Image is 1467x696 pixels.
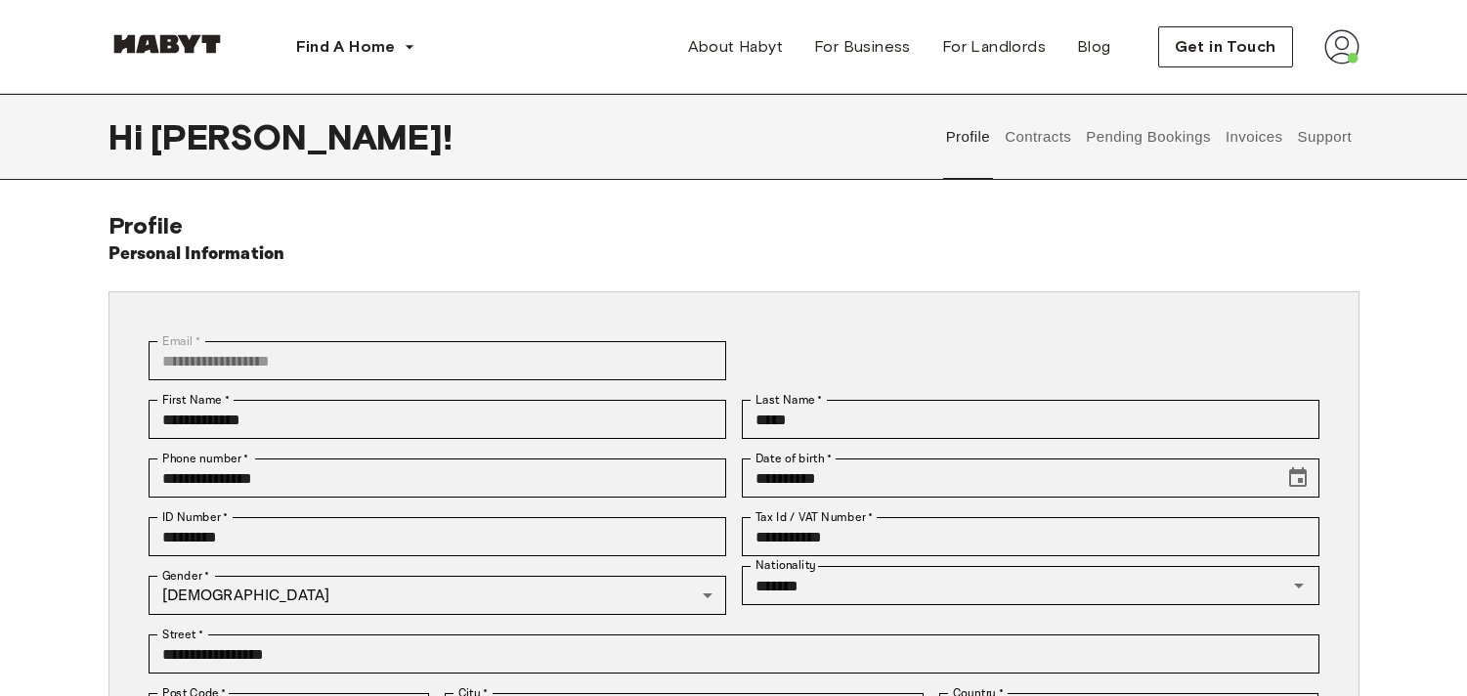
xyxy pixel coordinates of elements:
[755,508,873,526] label: Tax Id / VAT Number
[1278,458,1317,498] button: Choose date, selected date is May 19, 1984
[1061,27,1127,66] a: Blog
[688,35,783,59] span: About Habyt
[927,27,1061,66] a: For Landlords
[1077,35,1111,59] span: Blog
[108,116,151,157] span: Hi
[755,557,816,574] label: Nationality
[1285,572,1313,599] button: Open
[162,508,228,526] label: ID Number
[162,450,249,467] label: Phone number
[1295,94,1355,180] button: Support
[798,27,927,66] a: For Business
[149,341,726,380] div: You can't change your email address at the moment. Please reach out to customer support in case y...
[1084,94,1214,180] button: Pending Bookings
[1324,29,1359,65] img: avatar
[162,567,209,585] label: Gender
[151,116,453,157] span: [PERSON_NAME] !
[108,240,285,268] h6: Personal Information
[938,94,1359,180] div: user profile tabs
[755,391,823,409] label: Last Name
[755,450,832,467] label: Date of birth
[162,626,203,643] label: Street
[108,211,184,239] span: Profile
[942,35,1046,59] span: For Landlords
[162,391,230,409] label: First Name
[296,35,396,59] span: Find A Home
[149,576,726,615] div: [DEMOGRAPHIC_DATA]
[672,27,798,66] a: About Habyt
[108,34,226,54] img: Habyt
[1003,94,1074,180] button: Contracts
[1158,26,1293,67] button: Get in Touch
[943,94,993,180] button: Profile
[814,35,911,59] span: For Business
[1223,94,1284,180] button: Invoices
[162,332,200,350] label: Email
[280,27,431,66] button: Find A Home
[1175,35,1276,59] span: Get in Touch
